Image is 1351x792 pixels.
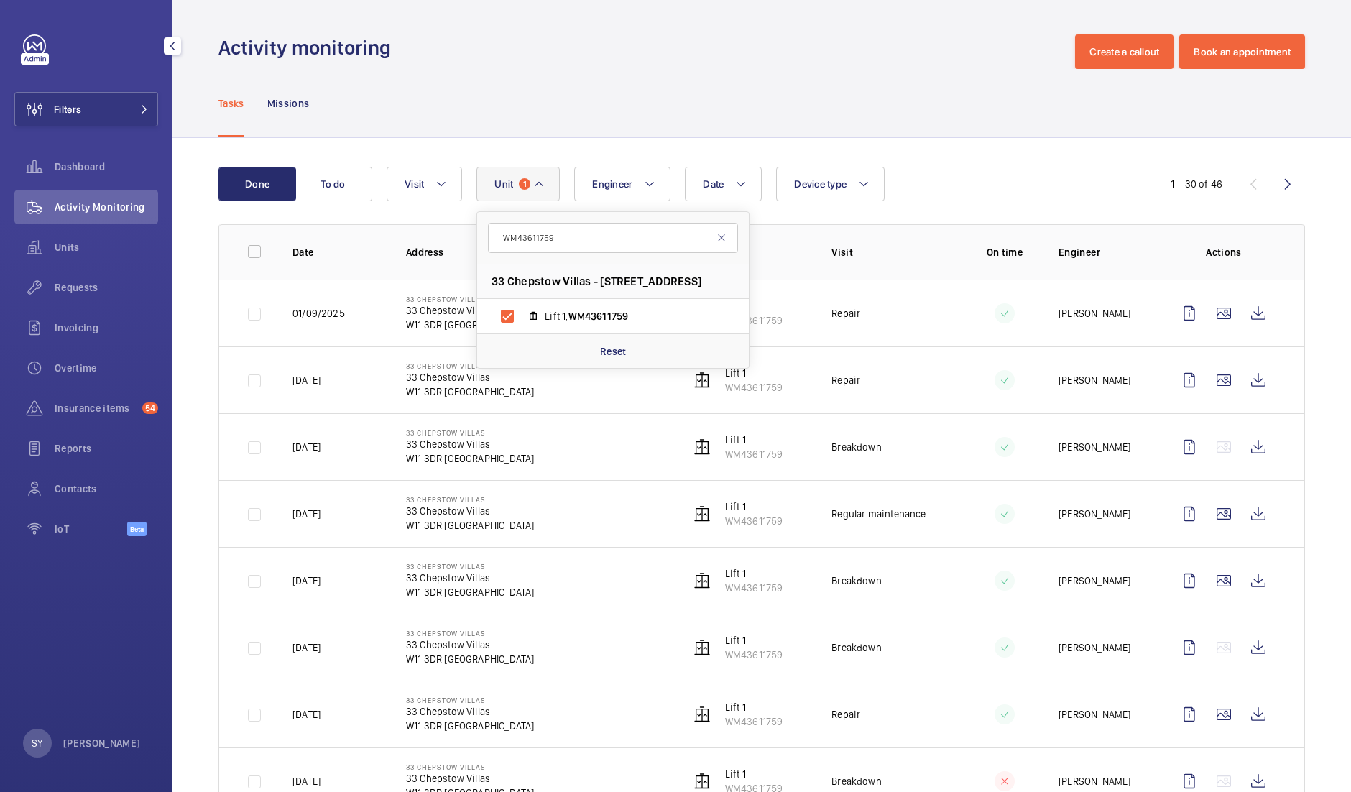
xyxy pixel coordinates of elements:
p: Missions [267,96,310,111]
p: [DATE] [292,507,321,521]
p: [PERSON_NAME] [1059,373,1130,387]
button: Date [685,167,762,201]
span: Requests [55,280,158,295]
p: 33 Chepstow Villas [406,437,535,451]
p: WM43611759 [725,380,783,395]
p: Address [406,245,667,259]
p: W11 3DR [GEOGRAPHIC_DATA] [406,318,535,332]
span: IoT [55,522,127,536]
p: 33 Chepstow Villas [406,562,535,571]
span: Date [703,178,724,190]
input: Search by unit or address [488,223,738,253]
span: 33 Chepstow Villas - [STREET_ADDRESS] [492,274,701,289]
button: Filters [14,92,158,126]
p: Lift 1 [725,299,783,313]
span: Engineer [592,178,632,190]
p: Lift 1 [725,700,783,714]
img: elevator.svg [693,572,711,589]
p: [PERSON_NAME] [63,736,141,750]
p: 33 Chepstow Villas [406,303,535,318]
p: [DATE] [292,574,321,588]
p: [PERSON_NAME] [1059,574,1130,588]
p: [PERSON_NAME] [1059,774,1130,788]
p: [PERSON_NAME] [1059,640,1130,655]
p: Tasks [218,96,244,111]
p: WM43611759 [725,514,783,528]
span: Dashboard [55,160,158,174]
button: Done [218,167,296,201]
p: [PERSON_NAME] [1059,306,1130,321]
span: Lift 1, [545,309,711,323]
p: Breakdown [831,574,882,588]
span: Contacts [55,482,158,496]
p: 33 Chepstow Villas [406,495,535,504]
img: elevator.svg [693,706,711,723]
img: elevator.svg [693,639,711,656]
p: Lift 1 [725,366,783,380]
p: 33 Chepstow Villas [406,637,535,652]
span: Beta [127,522,147,536]
p: Regular maintenance [831,507,926,521]
span: Units [55,240,158,254]
p: Lift 1 [725,767,783,781]
p: 33 Chepstow Villas [406,763,535,771]
span: Filters [54,102,81,116]
span: 54 [142,402,158,414]
button: To do [295,167,372,201]
p: WM43611759 [725,581,783,595]
p: 33 Chepstow Villas [406,504,535,518]
p: 01/09/2025 [292,306,345,321]
span: 1 [519,178,530,190]
h1: Activity monitoring [218,34,400,61]
p: Lift 1 [725,633,783,648]
p: [PERSON_NAME] [1059,507,1130,521]
p: W11 3DR [GEOGRAPHIC_DATA] [406,518,535,533]
img: elevator.svg [693,438,711,456]
p: 33 Chepstow Villas [406,428,535,437]
button: Device type [776,167,885,201]
img: elevator.svg [693,505,711,522]
p: Breakdown [831,640,882,655]
p: Repair [831,306,860,321]
p: W11 3DR [GEOGRAPHIC_DATA] [406,719,535,733]
span: Unit [494,178,513,190]
p: WM43611759 [725,447,783,461]
span: Insurance items [55,401,137,415]
p: [PERSON_NAME] [1059,440,1130,454]
p: [DATE] [292,707,321,722]
p: Lift 1 [725,433,783,447]
p: Breakdown [831,774,882,788]
button: Book an appointment [1179,34,1305,69]
p: 33 Chepstow Villas [406,370,535,385]
p: Breakdown [831,440,882,454]
p: Lift 1 [725,499,783,514]
span: Invoicing [55,321,158,335]
p: W11 3DR [GEOGRAPHIC_DATA] [406,585,535,599]
p: W11 3DR [GEOGRAPHIC_DATA] [406,451,535,466]
p: [DATE] [292,440,321,454]
p: 33 Chepstow Villas [406,362,535,370]
p: 33 Chepstow Villas [406,571,535,585]
span: Device type [794,178,847,190]
p: WM43611759 [725,714,783,729]
div: 1 – 30 of 46 [1171,177,1222,191]
p: [DATE] [292,373,321,387]
p: WM43611759 [725,313,783,328]
p: [DATE] [292,640,321,655]
button: Create a callout [1075,34,1174,69]
p: Repair [831,373,860,387]
p: Reset [600,344,627,359]
button: Unit1 [476,167,560,201]
img: elevator.svg [693,773,711,790]
button: Engineer [574,167,670,201]
p: Date [292,245,383,259]
p: 33 Chepstow Villas [406,696,535,704]
p: 33 Chepstow Villas [406,771,535,786]
p: On time [974,245,1036,259]
p: 33 Chepstow Villas [406,295,535,303]
p: Repair [831,707,860,722]
p: Visit [831,245,950,259]
p: WM43611759 [725,648,783,662]
p: 33 Chepstow Villas [406,704,535,719]
p: Engineer [1059,245,1149,259]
